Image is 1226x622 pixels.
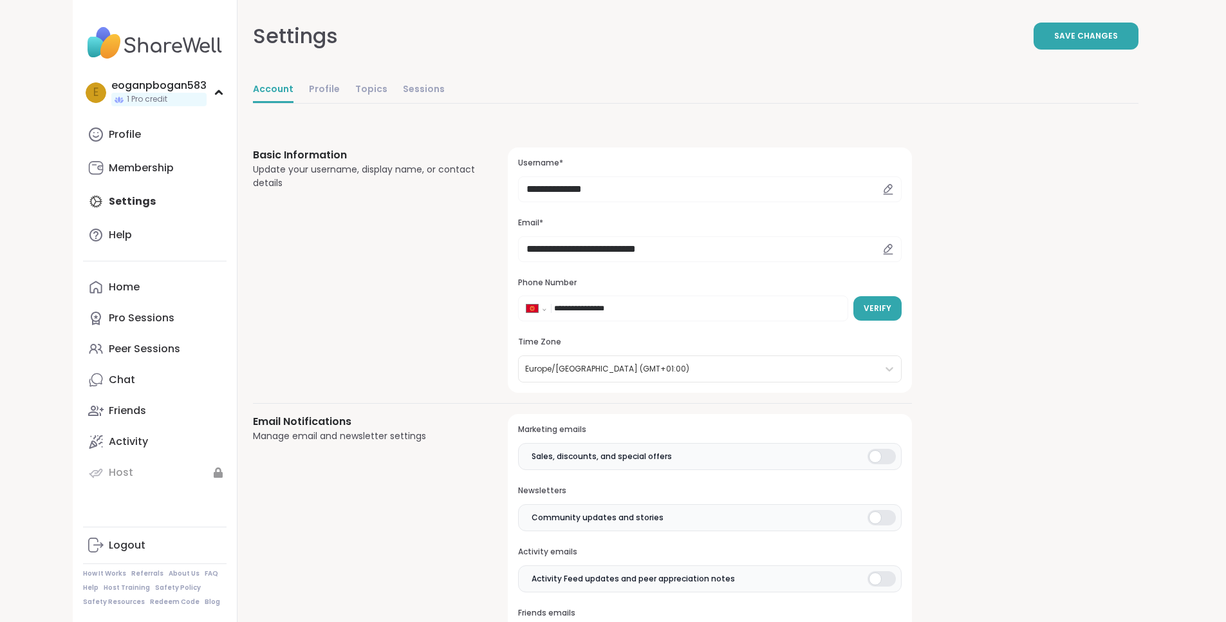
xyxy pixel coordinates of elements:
div: Membership [109,161,174,175]
span: Verify [864,303,891,314]
a: Activity [83,426,227,457]
span: Activity Feed updates and peer appreciation notes [532,573,735,585]
a: Host [83,457,227,488]
a: Host Training [104,583,150,592]
a: Profile [83,119,227,150]
a: Sessions [403,77,445,103]
div: Logout [109,538,145,552]
h3: Friends emails [518,608,901,619]
div: Pro Sessions [109,311,174,325]
a: Safety Policy [155,583,201,592]
a: Logout [83,530,227,561]
a: Redeem Code [150,598,200,607]
h3: Username* [518,158,901,169]
h3: Time Zone [518,337,901,348]
div: Chat [109,373,135,387]
span: Sales, discounts, and special offers [532,451,672,462]
div: eoganpbogan583 [111,79,207,93]
a: Home [83,272,227,303]
a: Blog [205,598,220,607]
a: Help [83,220,227,250]
a: Account [253,77,293,103]
h3: Email* [518,218,901,229]
a: FAQ [205,569,218,578]
h3: Newsletters [518,485,901,496]
h3: Activity emails [518,547,901,558]
img: ShareWell Nav Logo [83,21,227,66]
button: Verify [853,296,902,321]
a: Referrals [131,569,163,578]
a: Profile [309,77,340,103]
div: Update your username, display name, or contact details [253,163,478,190]
h3: Phone Number [518,278,901,288]
span: Save Changes [1054,30,1118,42]
div: Peer Sessions [109,342,180,356]
a: Pro Sessions [83,303,227,334]
h3: Marketing emails [518,424,901,435]
div: Activity [109,435,148,449]
div: Profile [109,127,141,142]
div: Home [109,280,140,294]
a: Help [83,583,98,592]
div: Settings [253,21,338,52]
div: Host [109,466,133,480]
div: Friends [109,404,146,418]
h3: Basic Information [253,147,478,163]
a: Topics [355,77,387,103]
button: Save Changes [1034,23,1138,50]
a: Chat [83,364,227,395]
span: Community updates and stories [532,512,664,523]
a: Friends [83,395,227,426]
h3: Email Notifications [253,414,478,429]
a: How It Works [83,569,126,578]
span: e [93,84,98,101]
a: Membership [83,153,227,184]
a: Safety Resources [83,598,145,607]
a: Peer Sessions [83,334,227,364]
a: About Us [169,569,200,578]
div: Manage email and newsletter settings [253,429,478,443]
div: Help [109,228,132,242]
span: 1 Pro credit [127,94,167,105]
